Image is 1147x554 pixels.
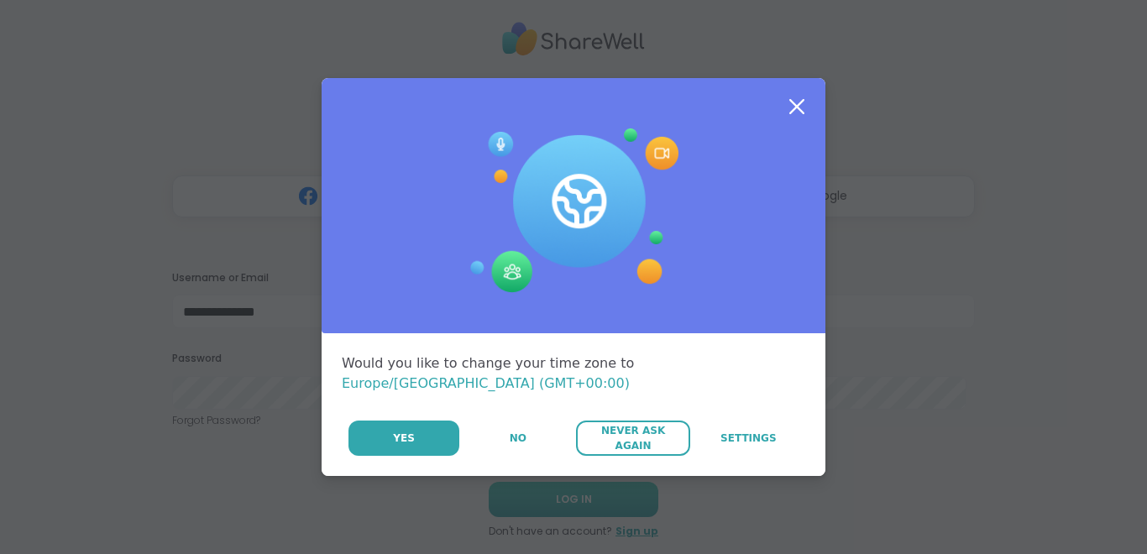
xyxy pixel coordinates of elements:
[348,421,459,456] button: Yes
[461,421,574,456] button: No
[393,431,415,446] span: Yes
[342,375,630,391] span: Europe/[GEOGRAPHIC_DATA] (GMT+00:00)
[469,128,678,293] img: Session Experience
[584,423,681,453] span: Never Ask Again
[342,353,805,394] div: Would you like to change your time zone to
[510,431,526,446] span: No
[720,431,777,446] span: Settings
[576,421,689,456] button: Never Ask Again
[692,421,805,456] a: Settings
